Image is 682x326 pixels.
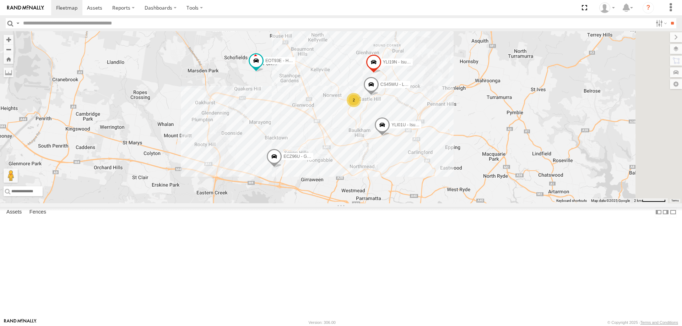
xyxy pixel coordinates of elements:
label: Search Query [15,18,21,28]
span: YLI01U - Isuzu DMAX [391,122,433,127]
label: Hide Summary Table [670,207,677,217]
button: Map Scale: 2 km per 63 pixels [632,198,668,203]
a: Terms (opens in new tab) [671,199,679,202]
button: Zoom in [4,35,13,44]
label: Search Filter Options [653,18,668,28]
div: © Copyright 2025 - [607,320,678,325]
div: Version: 306.00 [309,320,336,325]
div: Tom Tozer [597,2,617,13]
a: Visit our Website [4,319,37,326]
button: Zoom out [4,44,13,54]
span: Map data ©2025 Google [591,199,630,203]
label: Fences [26,207,50,217]
i: ? [643,2,654,13]
span: 2 km [634,199,642,203]
button: Keyboard shortcuts [556,198,587,203]
label: Dock Summary Table to the Right [662,207,669,217]
span: YLI19N - Isuzu DMAX [383,60,424,65]
div: 2 [347,93,361,107]
a: Terms and Conditions [640,320,678,325]
label: Measure [4,67,13,77]
button: Drag Pegman onto the map to open Street View [4,168,18,183]
label: Dock Summary Table to the Left [655,207,662,217]
button: Zoom Home [4,54,13,64]
label: Assets [3,207,25,217]
span: ECZ96U - Great Wall [283,154,324,159]
img: rand-logo.svg [7,5,44,10]
span: EOT93E - HiAce [265,58,297,63]
label: Map Settings [670,79,682,89]
span: CS45WU - LDV [380,82,410,87]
